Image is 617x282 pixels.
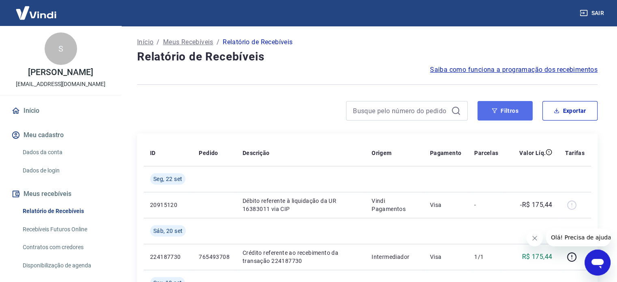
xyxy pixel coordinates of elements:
p: Descrição [243,149,270,157]
div: S [45,32,77,65]
button: Exportar [542,101,598,121]
a: Contratos com credores [19,239,112,256]
p: Visa [430,201,462,209]
p: Débito referente à liquidação da UR 16383011 via CIP [243,197,359,213]
a: Início [137,37,153,47]
p: Pagamento [430,149,462,157]
p: Intermediador [372,253,417,261]
a: Saiba como funciona a programação dos recebimentos [430,65,598,75]
p: 765493708 [199,253,230,261]
iframe: Fechar mensagem [527,230,543,246]
p: Parcelas [474,149,498,157]
p: 224187730 [150,253,186,261]
p: - [474,201,498,209]
p: Pedido [199,149,218,157]
a: Meus Recebíveis [163,37,213,47]
span: Sáb, 20 set [153,227,183,235]
button: Meus recebíveis [10,185,112,203]
span: Olá! Precisa de ajuda? [5,6,68,12]
button: Meu cadastro [10,126,112,144]
p: ID [150,149,156,157]
a: Relatório de Recebíveis [19,203,112,220]
img: Vindi [10,0,62,25]
button: Filtros [477,101,533,121]
button: Sair [578,6,607,21]
span: Seg, 22 set [153,175,182,183]
a: Disponibilização de agenda [19,257,112,274]
a: Dados de login [19,162,112,179]
p: Valor Líq. [519,149,546,157]
p: Visa [430,253,462,261]
a: Início [10,102,112,120]
p: Relatório de Recebíveis [223,37,292,47]
p: [EMAIL_ADDRESS][DOMAIN_NAME] [16,80,105,88]
iframe: Mensagem da empresa [546,228,611,246]
p: 1/1 [474,253,498,261]
p: / [157,37,159,47]
input: Busque pelo número do pedido [353,105,448,117]
a: Recebíveis Futuros Online [19,221,112,238]
p: [PERSON_NAME] [28,68,93,77]
p: 20915120 [150,201,186,209]
p: -R$ 175,44 [520,200,552,210]
p: Origem [372,149,391,157]
p: R$ 175,44 [522,252,553,262]
p: Tarifas [565,149,585,157]
p: Crédito referente ao recebimento da transação 224187730 [243,249,359,265]
a: Dados da conta [19,144,112,161]
iframe: Botão para abrir a janela de mensagens [585,250,611,276]
p: Vindi Pagamentos [372,197,417,213]
h4: Relatório de Recebíveis [137,49,598,65]
p: / [217,37,219,47]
